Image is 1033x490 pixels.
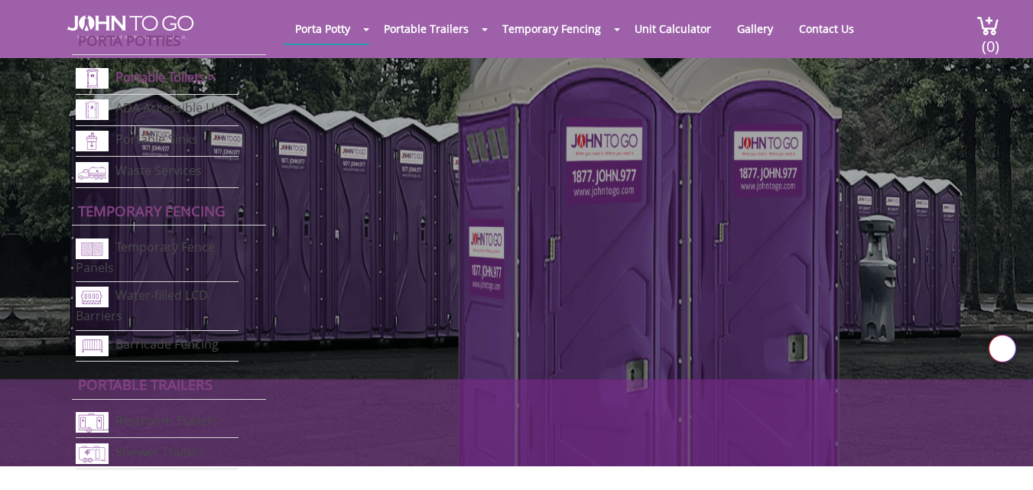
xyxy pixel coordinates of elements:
a: Porta Potty [284,14,362,44]
a: Portable Sinks [115,131,198,148]
a: Temporary Fencing [491,14,612,44]
img: portable-sinks-new.png [76,131,109,151]
img: barricade-fencing-icon-new.png [76,336,109,356]
a: Gallery [726,14,784,44]
a: Unit Calculator [623,14,723,44]
img: water-filled%20barriers-new.png [76,287,109,307]
img: chan-link-fencing-new.png [76,239,109,259]
img: cart a [976,15,999,36]
img: portable-toilets-new.png [76,68,109,89]
a: Barricade Fencing [115,336,219,352]
a: Temporary Fencing [78,201,226,220]
a: Water-filled LCD Barriers [76,287,208,325]
a: ADA Accessible Units [115,99,236,116]
a: Portable Trailers [372,14,480,44]
a: Porta Potties [78,31,180,50]
img: JOHN to go [67,15,193,40]
img: ADA-units-new.png [76,99,109,120]
a: Portable trailers [78,375,213,394]
span: (0) [981,24,999,57]
a: Waste Services [115,162,202,179]
a: Contact Us [788,14,866,44]
img: waste-services-new.png [76,162,109,183]
a: Portable Toilets > [115,68,216,86]
a: Temporary Fence Panels [76,239,215,276]
button: Live Chat [972,429,1033,490]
